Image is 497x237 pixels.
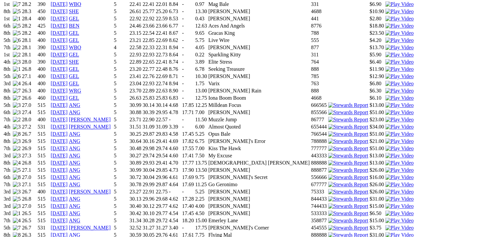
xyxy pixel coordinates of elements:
[385,174,414,180] a: View replay
[369,30,384,36] td: $23.50
[385,218,414,224] img: Play Video
[51,9,68,14] a: [DATE]
[385,9,414,14] a: Watch Replay on Watchdog
[13,131,21,137] img: 8
[13,81,21,87] img: 4
[3,37,12,44] td: 5th
[385,52,414,57] a: Watch Replay on Watchdog
[195,51,207,58] td: 0.22
[142,59,155,65] td: 22.65
[51,153,68,158] a: [DATE]
[69,66,79,72] a: GEL
[129,8,142,15] td: 26.61
[385,189,414,195] img: Play Video
[208,1,310,8] td: Mag Bale
[385,52,414,58] img: Play Video
[385,59,414,65] img: Play Video
[328,138,368,144] img: Stewards Report
[51,124,68,129] a: [DATE]
[182,8,194,15] td: -
[385,16,414,21] a: Watch Replay on Watchdog
[195,30,207,36] td: 9.65
[369,44,384,51] td: $13.70
[51,225,68,230] a: [DATE]
[195,15,207,22] td: 0.43
[385,81,414,86] a: Watch Replay on Watchdog
[51,73,68,79] a: [DATE]
[13,225,21,231] img: 7
[114,8,129,15] td: 5
[385,23,414,29] a: Watch Replay on Watchdog
[328,124,368,130] img: Stewards Report
[22,15,37,22] td: 28.4
[385,124,414,130] img: Play Video
[13,95,21,101] img: 7
[385,131,414,137] img: Play Video
[142,8,155,15] td: 25.77
[69,81,79,86] a: GEL
[51,88,68,93] a: [DATE]
[13,73,21,79] img: 6
[51,109,68,115] a: [DATE]
[208,51,310,58] td: Sparkling Kitty
[328,196,368,202] img: Stewards Report
[51,117,68,122] a: [DATE]
[142,23,155,29] td: 23.66
[22,8,37,15] td: 28.3
[114,51,129,58] td: 5
[328,189,368,195] img: Stewards Report
[114,59,129,65] td: 5
[51,203,68,209] a: [DATE]
[13,218,21,224] img: 4
[69,210,80,216] a: ANG
[385,66,414,72] a: Watch Replay on Watchdog
[385,95,414,101] a: Watch Replay on Watchdog
[311,44,327,51] td: 877
[3,30,12,36] td: 8th
[69,124,111,129] a: [PERSON_NAME]
[328,174,368,180] img: Stewards Report
[3,15,12,22] td: 1st
[13,23,21,29] img: 5
[13,124,21,130] img: 3
[69,203,80,209] a: ANG
[385,30,414,36] img: Play Video
[385,225,414,230] a: View replay
[182,44,194,51] td: -
[311,1,327,8] td: 331
[22,44,37,51] td: 28.1
[155,23,168,29] td: 23.66
[3,51,12,58] td: 1st
[3,23,12,29] td: 6th
[13,16,21,22] img: 1
[51,1,68,7] a: [DATE]
[114,15,129,22] td: 5
[208,37,310,44] td: Live Wire
[13,59,21,65] img: 3
[37,59,50,65] td: 390
[328,210,368,216] img: Stewards Report
[69,9,79,14] a: SHE
[69,189,111,194] a: [PERSON_NAME]
[13,88,21,94] img: 7
[385,95,414,101] img: Play Video
[155,30,168,36] td: 22.41
[22,37,37,44] td: 28.1
[385,196,414,202] img: Play Video
[311,15,327,22] td: 441
[69,131,80,137] a: ANG
[69,109,80,115] a: ANG
[69,225,111,230] a: [PERSON_NAME]
[169,15,181,22] td: 8.53
[69,167,80,173] a: ANG
[385,203,414,209] a: View replay
[182,15,194,22] td: -
[155,1,168,8] td: 22.01
[129,44,142,51] td: 22.58
[129,37,142,44] td: 23.21
[195,8,207,15] td: 13.30
[69,138,80,144] a: ANG
[13,182,21,188] img: 3
[69,153,80,158] a: ANG
[169,59,181,65] td: 8.74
